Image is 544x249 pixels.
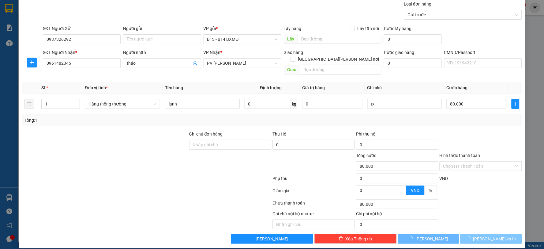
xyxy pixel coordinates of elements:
div: Tổng: 1 [24,117,210,124]
span: delete [339,236,343,241]
input: VD: Bàn, Ghế [165,99,240,109]
div: CMND/Passport [444,49,522,56]
button: deleteXóa Thông tin [314,234,397,244]
button: plus [27,58,37,67]
label: Cước lấy hàng [384,26,411,31]
div: Chưa thanh toán [272,200,355,210]
div: Ghi chú nội bộ nhà xe [272,210,355,220]
span: Cước hàng [447,85,468,90]
div: VP gửi [204,25,281,32]
span: [PERSON_NAME] [256,236,288,242]
button: [PERSON_NAME] [398,234,460,244]
label: Cước giao hàng [384,50,414,55]
span: plus [27,60,36,65]
span: Gửi trước [408,10,518,19]
input: Nhập ghi chú [272,220,355,229]
span: user-add [193,61,197,66]
div: SĐT Người Nhận [43,49,121,56]
div: Người nhận [123,49,201,56]
span: Giá trị hàng [302,85,325,90]
span: [PERSON_NAME] và In [473,236,516,242]
span: Hàng thông thường [88,99,156,109]
span: Định lượng [260,85,282,90]
input: Cước lấy hàng [384,34,442,44]
span: Lấy hàng [284,26,302,31]
div: Chi phí nội bộ [356,210,438,220]
input: Dọc đường [298,34,382,44]
button: [PERSON_NAME] và In [460,234,522,244]
div: Phụ thu [272,175,355,186]
span: PV Gia Nghĩa [207,59,278,68]
button: [PERSON_NAME] [231,234,313,244]
span: SL [41,85,46,90]
div: Người gửi [123,25,201,32]
span: B13 - B14 BXMĐ [207,35,278,44]
span: VP Nhận [204,50,221,55]
span: Lấy [284,34,298,44]
span: VND [411,188,420,193]
span: Thu Hộ [272,132,287,136]
th: Ghi chú [365,82,445,94]
span: Đơn vị tính [85,85,108,90]
span: kg [291,99,297,109]
span: Tổng cước [356,153,376,158]
input: Dọc đường [300,65,382,75]
span: [PERSON_NAME] [415,236,448,242]
span: VND [440,176,448,181]
span: Tên hàng [165,85,183,90]
div: Phí thu hộ [356,131,438,140]
span: loading [409,236,415,241]
button: delete [24,99,34,109]
label: Ghi chú đơn hàng [189,132,223,136]
span: [GEOGRAPHIC_DATA][PERSON_NAME] nơi [295,56,381,63]
span: % [429,188,432,193]
span: plus [512,102,519,106]
input: 0 [302,99,362,109]
input: Ghi Chú [367,99,442,109]
span: Giao hàng [284,50,303,55]
span: Lấy tận nơi [355,25,381,32]
input: Ghi chú đơn hàng [189,140,272,150]
span: loading [467,236,473,241]
div: SĐT Người Gửi [43,25,121,32]
label: Loại đơn hàng [404,2,432,6]
input: Cước giao hàng [384,58,442,68]
button: plus [512,99,519,109]
span: Xóa Thông tin [346,236,372,242]
span: Giao [284,65,300,75]
div: Giảm giá [272,187,355,198]
label: Hình thức thanh toán [440,153,480,158]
